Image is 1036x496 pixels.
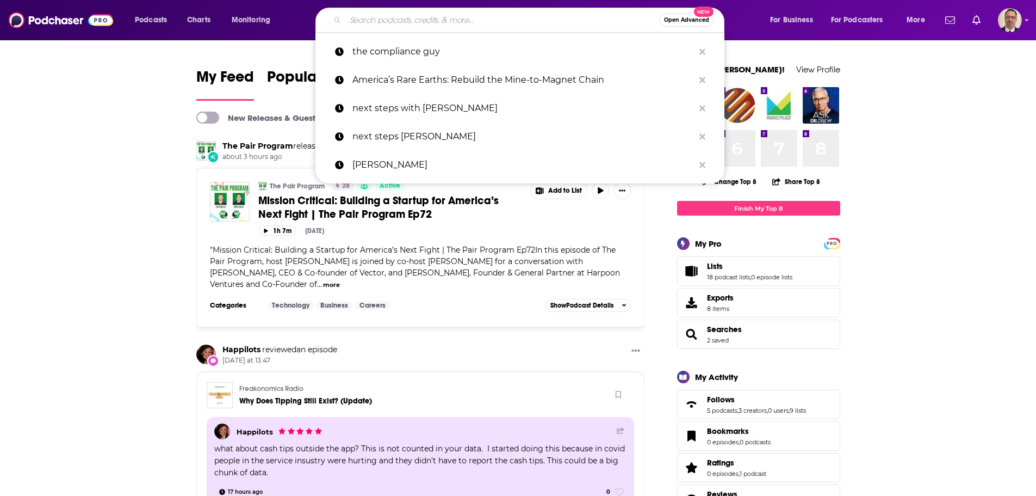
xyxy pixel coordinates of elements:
div: an episode [222,345,337,355]
img: Happilots [214,424,230,439]
a: 5 podcasts [707,407,737,414]
span: , [750,273,751,281]
button: Share Top 8 [772,171,821,192]
span: [DATE] at 13:47 [222,356,337,365]
a: Popular Feed [267,68,359,101]
span: More [907,13,925,28]
a: Happilots [222,345,260,354]
a: The Pair Program [196,141,216,161]
a: 2 saved [707,336,729,344]
button: ShowPodcast Details [545,299,631,312]
div: New Review [207,355,219,367]
span: Exports [707,293,734,303]
a: 18 podcast lists [707,273,750,281]
span: , [789,407,790,414]
span: Logged in as PercPodcast [998,8,1022,32]
span: Mission Critical: Building a Startup for America’s Next Fight | The Pair Program Ep72In this epis... [210,245,620,289]
a: next steps [PERSON_NAME] [315,123,724,151]
p: the compliance guy [352,38,694,66]
img: Mission Critical: Building a Startup for America’s Next Fight | The Pair Program Ep72 [210,182,250,222]
span: Ratings [707,458,734,468]
p: next steps peter vasquez [352,123,694,151]
span: Show Podcast Details [550,302,613,309]
a: New Releases & Guests Only [196,112,339,124]
span: Ratings [677,453,840,482]
span: , [739,470,740,477]
img: Rare Earth Exchanges [719,87,755,124]
span: Lists [707,261,723,271]
span: about 3 hours ago [222,152,381,162]
a: 0 users [768,407,789,414]
a: 0 episodes [707,438,739,446]
img: User Profile [998,8,1022,32]
input: Search podcasts, credits, & more... [345,11,659,29]
a: The Pair Program [258,182,267,191]
a: Lists [681,264,703,279]
button: 1h 7m [258,225,296,236]
a: Charts [180,11,217,29]
img: Why Does Tipping Still Exist? (Update) [207,382,233,408]
a: Why Does Tipping Still Exist? (Update) [239,396,372,406]
button: Show More Button [531,182,587,199]
div: Happilots's Rating: 5 out of 5 [277,425,322,438]
a: Ask Dr. Drew [803,87,839,124]
a: Ratings [681,460,703,475]
span: reviewed [262,345,296,354]
p: next steps with peter vasquez [352,94,694,123]
span: Follows [677,390,840,419]
span: Bookmarks [707,426,749,436]
span: " [210,245,620,289]
a: 0 episodes [707,470,739,477]
a: 1 podcast [740,470,766,477]
div: Search podcasts, credits, & more... [326,8,735,33]
a: Happilots [237,427,273,436]
span: My Feed [196,68,254,93]
p: peter vasquez [352,151,694,179]
button: open menu [824,11,899,29]
span: Popular Feed [267,68,359,93]
a: Follows [681,397,703,412]
button: Change Top 8 [696,175,764,188]
a: Show notifications dropdown [968,11,985,29]
button: Show More Button [627,345,644,358]
img: Happilots [196,345,216,364]
h3: Categories [210,301,259,310]
div: My Activity [695,372,738,382]
a: 9 lists [790,407,806,414]
button: Show profile menu [998,8,1022,32]
span: Active [380,181,400,192]
span: , [737,407,739,414]
a: Finish My Top 8 [677,201,840,216]
button: more [323,280,340,290]
span: 8 items [707,305,734,313]
a: Welcome [PERSON_NAME]! [677,64,785,75]
span: For Podcasters [831,13,883,28]
a: Technology [268,301,314,310]
a: Business [316,301,352,310]
span: Searches [707,324,742,334]
a: Bookmarks [707,426,771,436]
a: 28 [332,182,354,191]
a: Exports [677,288,840,317]
a: View Profile [796,64,840,75]
img: Podchaser - Follow, Share and Rate Podcasts [9,10,113,30]
img: Marketplace [761,87,797,124]
p: America’s Rare Earths: Rebuild the Mine-to-Magnet Chain [352,66,694,94]
a: PRO [826,239,839,247]
span: Follows [707,395,735,405]
a: Ratings [707,458,766,468]
span: For Business [770,13,813,28]
span: ... [317,279,322,289]
span: , [767,407,768,414]
a: 0 episode lists [751,273,792,281]
div: New Episode [207,151,219,163]
div: what about cash tips outside the app? This is not counted in your data. I started doing this beca... [214,443,628,479]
